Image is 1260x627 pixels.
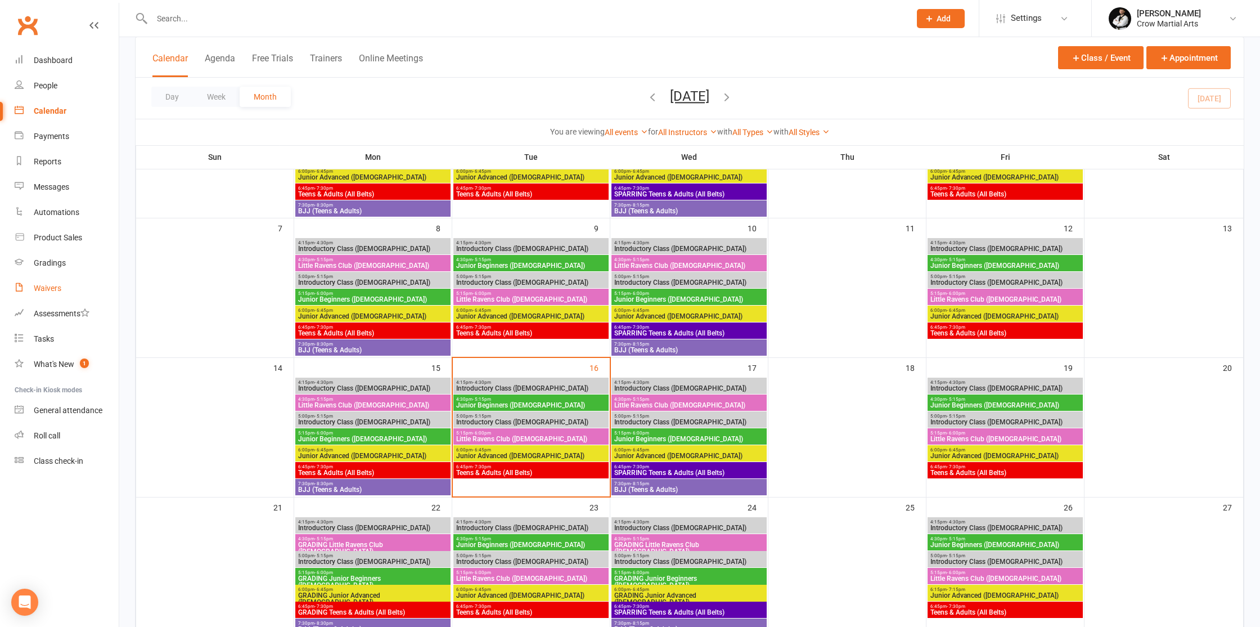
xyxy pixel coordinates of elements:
[472,464,491,469] span: - 7:30pm
[614,481,764,486] span: 7:30pm
[631,481,649,486] span: - 8:15pm
[947,186,965,191] span: - 7:30pm
[298,313,448,320] span: Junior Advanced ([DEMOGRAPHIC_DATA])
[614,169,764,174] span: 6:00pm
[472,186,491,191] span: - 7:30pm
[456,525,606,531] span: Introductory Class ([DEMOGRAPHIC_DATA])
[472,447,491,453] span: - 6:45pm
[310,53,342,77] button: Trainers
[930,453,1081,459] span: Junior Advanced ([DEMOGRAPHIC_DATA])
[359,53,423,77] button: Online Meetings
[614,313,764,320] span: Junior Advanced ([DEMOGRAPHIC_DATA])
[298,464,448,469] span: 6:45pm
[472,536,491,541] span: - 5:15pm
[298,279,448,286] span: Introductory Class ([DEMOGRAPHIC_DATA])
[614,541,764,555] span: GRADING Little Ravens Club ([DEMOGRAPHIC_DATA])
[605,128,648,137] a: All events
[431,498,452,516] div: 22
[631,464,649,469] span: - 7:30pm
[614,174,764,181] span: Junior Advanced ([DEMOGRAPHIC_DATA])
[614,486,764,493] span: BJJ (Teens & Adults)
[648,127,658,136] strong: for
[930,240,1081,245] span: 4:15pm
[314,291,333,296] span: - 6:00pm
[34,106,66,115] div: Calendar
[947,325,965,330] span: - 7:30pm
[1011,6,1042,31] span: Settings
[15,174,119,200] a: Messages
[614,419,764,426] span: Introductory Class ([DEMOGRAPHIC_DATA])
[314,240,333,245] span: - 4:30pm
[614,203,764,208] span: 7:30pm
[631,414,649,419] span: - 5:15pm
[252,53,293,77] button: Free Trials
[298,453,448,459] span: Junior Advanced ([DEMOGRAPHIC_DATA])
[298,380,448,385] span: 4:15pm
[314,325,333,330] span: - 7:30pm
[298,536,448,541] span: 4:30pm
[631,291,649,296] span: - 6:00pm
[298,436,448,442] span: Junior Beginners ([DEMOGRAPHIC_DATA])
[34,334,54,343] div: Tasks
[298,385,448,392] span: Introductory Class ([DEMOGRAPHIC_DATA])
[614,191,764,198] span: SPARRING Teens & Adults (All Belts)
[298,347,448,353] span: BJJ (Teens & Adults)
[930,447,1081,453] span: 6:00pm
[472,308,491,313] span: - 6:45pm
[34,182,69,191] div: Messages
[930,296,1081,303] span: Little Ravens Club ([DEMOGRAPHIC_DATA])
[298,519,448,525] span: 4:15pm
[930,397,1081,402] span: 4:30pm
[614,279,764,286] span: Introductory Class ([DEMOGRAPHIC_DATA])
[456,453,606,459] span: Junior Advanced ([DEMOGRAPHIC_DATA])
[472,519,491,525] span: - 4:30pm
[947,240,965,245] span: - 4:30pm
[298,419,448,426] span: Introductory Class ([DEMOGRAPHIC_DATA])
[906,358,926,377] div: 18
[717,127,732,136] strong: with
[926,145,1084,169] th: Fri
[34,233,82,242] div: Product Sales
[930,291,1081,296] span: 5:15pm
[456,308,606,313] span: 6:00pm
[456,169,606,174] span: 6:00pm
[240,87,291,107] button: Month
[930,419,1081,426] span: Introductory Class ([DEMOGRAPHIC_DATA])
[456,414,606,419] span: 5:00pm
[550,127,605,136] strong: You are viewing
[631,274,649,279] span: - 5:15pm
[930,380,1081,385] span: 4:15pm
[614,186,764,191] span: 6:45pm
[34,360,74,369] div: What's New
[947,308,965,313] span: - 6:45pm
[614,464,764,469] span: 6:45pm
[472,431,491,436] span: - 6:00pm
[614,397,764,402] span: 4:30pm
[614,291,764,296] span: 5:15pm
[472,240,491,245] span: - 4:30pm
[314,186,333,191] span: - 7:30pm
[947,257,965,262] span: - 5:15pm
[298,257,448,262] span: 4:30pm
[34,56,73,65] div: Dashboard
[614,414,764,419] span: 5:00pm
[631,240,649,245] span: - 4:30pm
[631,447,649,453] span: - 6:45pm
[930,464,1081,469] span: 6:45pm
[930,308,1081,313] span: 6:00pm
[34,456,83,465] div: Class check-in
[298,414,448,419] span: 5:00pm
[298,274,448,279] span: 5:00pm
[930,330,1081,337] span: Teens & Adults (All Belts)
[314,380,333,385] span: - 4:30pm
[930,436,1081,442] span: Little Ravens Club ([DEMOGRAPHIC_DATA])
[1064,498,1084,516] div: 26
[456,240,606,245] span: 4:15pm
[930,257,1081,262] span: 4:30pm
[614,469,764,476] span: SPARRING Teens & Adults (All Belts)
[314,519,333,525] span: - 4:30pm
[152,53,188,77] button: Calendar
[314,431,333,436] span: - 6:00pm
[614,436,764,442] span: Junior Beginners ([DEMOGRAPHIC_DATA])
[614,519,764,525] span: 4:15pm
